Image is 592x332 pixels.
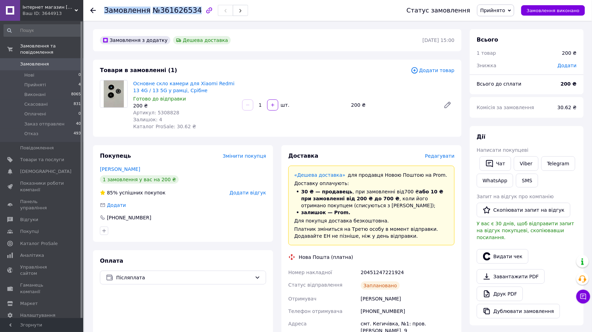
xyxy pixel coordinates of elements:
[360,305,456,317] div: [PHONE_NUMBER]
[20,180,64,193] span: Показники роботи компанії
[411,67,455,74] span: Додати товар
[477,105,534,110] span: Комісія за замовлення
[576,290,590,304] button: Чат з покупцем
[348,100,438,110] div: 200 ₴
[3,24,82,37] input: Пошук
[477,174,513,187] a: WhatsApp
[301,189,443,201] span: або 10 ₴ при замовленні від 200 ₴ до 700 ₴
[90,7,96,14] div: Повернутися назад
[480,8,505,13] span: Прийнято
[477,221,574,240] span: У вас є 30 днів, щоб відправити запит на відгук покупцеві, скопіювавши посилання.
[24,91,46,98] span: Виконані
[78,82,81,88] span: 4
[477,194,554,199] span: Запит на відгук про компанію
[288,270,332,275] span: Номер накладної
[20,61,49,67] span: Замовлення
[558,63,577,68] span: Додати
[20,145,54,151] span: Повідомлення
[477,36,498,43] span: Всього
[477,203,570,217] button: Скопіювати запит на відгук
[20,199,64,211] span: Панель управління
[301,210,350,215] span: залишок — Prom.
[297,254,355,261] div: Нова Пошта (платна)
[223,153,266,159] span: Змінити покупця
[76,121,81,127] span: 40
[24,131,39,137] span: Отказ
[288,282,342,288] span: Статус відправлення
[558,105,577,110] span: 30.62 ₴
[24,82,46,88] span: Прийняті
[477,81,522,87] span: Всього до сплати
[78,111,81,117] span: 0
[294,217,449,224] div: Для покупця доставка безкоштовна.
[20,282,64,295] span: Гаманець компанії
[100,175,179,184] div: 1 замовлення у вас на 200 ₴
[20,228,39,235] span: Покупці
[301,189,353,194] span: 30 ₴ — продавець
[294,172,345,178] a: «Дешева доставка»
[425,153,455,159] span: Редагувати
[294,226,449,239] div: Платник зміниться на Третю особу в момент відправки. Додавайте ЕН не пізніше, ніж у день відправки.
[104,6,151,15] span: Замовлення
[562,50,577,56] div: 200 ₴
[74,101,81,107] span: 831
[133,110,179,115] span: Артикул: 5308828
[133,81,235,93] a: Основне скло камери для Xiaomi Redmi 13 4G / 13 5G у рамці, Срібне
[288,152,319,159] span: Доставка
[407,7,471,14] div: Статус замовлення
[24,121,65,127] span: Заказ отправлен
[173,36,231,44] div: Дешева доставка
[100,257,123,264] span: Оплата
[477,304,560,318] button: Дублювати замовлення
[521,5,585,16] button: Замовлення виконано
[74,131,81,137] span: 493
[133,117,162,122] span: Залишок: 4
[288,321,307,326] span: Адреса
[116,274,252,281] span: Післяплата
[100,36,170,44] div: Замовлення з додатку
[360,266,456,279] div: 20451247221924
[477,147,528,153] span: Написати покупцеві
[20,300,38,307] span: Маркет
[20,312,56,318] span: Налаштування
[561,81,577,87] b: 200 ₴
[477,269,545,284] a: Завантажити PDF
[360,292,456,305] div: [PERSON_NAME]
[477,249,528,264] button: Видати чек
[100,166,140,172] a: [PERSON_NAME]
[153,6,202,15] span: №361626534
[288,308,342,314] span: Телефон отримувача
[441,98,455,112] a: Редагувати
[106,214,152,221] div: [PHONE_NUMBER]
[71,91,81,98] span: 8065
[133,96,186,102] span: Готово до відправки
[294,180,449,187] div: Доставку оплачують:
[294,172,449,178] div: для продавця Новою Поштою на Prom.
[100,189,166,196] div: успішних покупок
[107,202,126,208] span: Додати
[100,152,131,159] span: Покупець
[279,102,290,108] div: шт.
[230,190,266,195] span: Додати відгук
[20,252,44,259] span: Аналітика
[133,124,196,129] span: Каталог ProSale: 30.62 ₴
[20,217,38,223] span: Відгуки
[133,102,237,109] div: 200 ₴
[423,37,455,43] time: [DATE] 15:00
[480,156,511,171] button: Чат
[20,43,83,55] span: Замовлення та повідомлення
[541,156,575,171] a: Telegram
[477,63,497,68] span: Знижка
[20,168,71,175] span: [DEMOGRAPHIC_DATA]
[24,101,48,107] span: Скасовані
[477,133,485,140] span: Дії
[20,264,64,277] span: Управління сайтом
[24,72,34,78] span: Нові
[361,281,400,290] div: Заплановано
[294,188,449,209] li: , при замовленні від 700 ₴ , коли його отримано покупцем (списуються з [PERSON_NAME]);
[477,287,523,301] a: Друк PDF
[23,10,83,17] div: Ваш ID: 3644913
[23,4,75,10] span: Інтернет магазин Salvador
[20,157,64,163] span: Товари та послуги
[514,156,538,171] a: Viber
